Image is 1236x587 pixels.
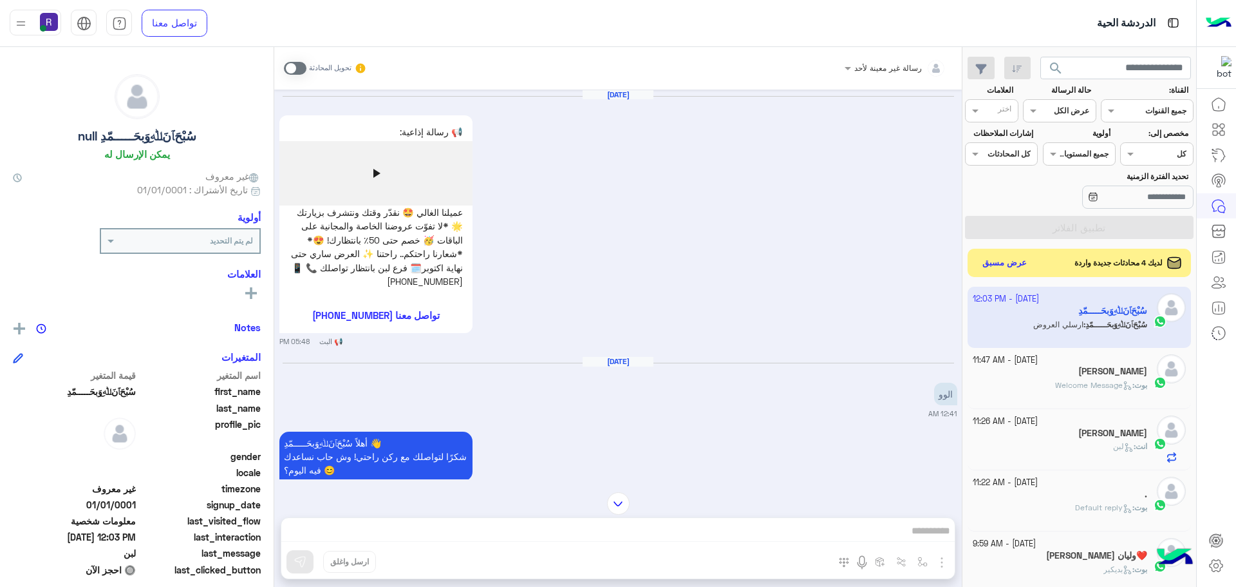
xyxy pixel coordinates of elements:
[13,498,136,512] span: 0001-01-01T00:00:00Z
[319,336,343,347] small: 📢 البث
[1134,380,1147,390] span: بوت
[205,169,261,183] span: غير معروف
[1044,128,1110,139] label: أولوية
[973,354,1038,367] small: [DATE] - 11:47 AM
[238,211,261,223] h6: أولوية
[279,336,310,347] small: 05:48 PM
[1154,499,1166,512] img: WhatsApp
[1046,550,1147,561] h5: ام لين وليان❤️
[142,10,207,37] a: تواصل معنا
[973,538,1036,550] small: [DATE] - 9:59 AM
[368,166,384,181] mat-icon: play_arrow
[1154,376,1166,389] img: WhatsApp
[77,16,91,31] img: tab
[138,546,261,560] span: last_message
[928,409,957,419] small: 12:41 AM
[973,416,1038,428] small: [DATE] - 11:26 AM
[138,401,261,415] span: last_name
[323,551,376,573] button: ارسل واغلق
[583,90,653,99] h6: [DATE]
[13,268,261,280] h6: العلامات
[40,13,58,31] img: userImage
[138,498,261,512] span: signup_date
[934,383,957,405] p: 15/10/2025, 12:41 AM
[138,482,261,496] span: timezone
[138,530,261,544] span: last_interaction
[1208,56,1231,79] img: 322853014244696
[854,63,922,73] span: رسالة غير معينة لأحد
[1075,503,1132,512] span: Default reply
[998,103,1013,118] div: اختر
[1134,503,1147,512] span: بوت
[13,530,136,544] span: 2025-10-15T09:03:15.9092586Z
[1097,15,1156,32] p: الدردشة الحية
[137,183,248,197] span: تاريخ الأشتراك : 01/01/0001
[289,125,463,139] p: 📢 رسالة إذاعية:
[1025,84,1091,96] label: حالة الرسالة
[138,369,261,382] span: اسم المتغير
[1157,416,1186,445] img: defaultAdmin.png
[1152,535,1197,581] img: hulul-logo.png
[966,84,1013,96] label: العلامات
[279,298,473,333] button: تواصل معنا [PHONE_NUMBER]
[1103,564,1132,574] span: بديكير
[1040,57,1072,84] button: search
[1074,257,1163,269] span: لديك 4 محادثات جديدة واردة
[13,514,136,528] span: معلومات شخصية
[221,351,261,363] h6: المتغيرات
[1113,441,1134,451] span: لبن
[1206,10,1231,37] img: Logo
[13,385,136,398] span: سُبْحَﭑنَﷲ͜وَبحَـــــمّدِ
[138,385,261,398] span: first_name
[289,206,463,288] p: عميلنا الغالي 🤩 نقدّر وقتك ونتشرف بزيارتك 🌟 *لا تفوّت عروضنا الخاصة والمجانية على الباقات 🥳 خصم ح...
[13,466,136,479] span: null
[1157,354,1186,383] img: defaultAdmin.png
[13,482,136,496] span: غير معروف
[138,450,261,463] span: gender
[14,323,25,334] img: add
[1122,128,1188,139] label: مخصص إلى:
[13,546,136,560] span: لبن
[13,369,136,382] span: قيمة المتغير
[112,16,127,31] img: tab
[1157,477,1186,506] img: defaultAdmin.png
[977,254,1033,273] button: عرض مسبق
[1165,15,1181,31] img: tab
[13,450,136,463] span: null
[1136,441,1147,451] span: انت
[210,236,253,245] b: لم يتم التحديد
[115,75,159,119] img: defaultAdmin.png
[973,477,1038,489] small: [DATE] - 11:22 AM
[36,323,46,334] img: notes
[138,514,261,528] span: last_visited_flow
[104,418,136,450] img: defaultAdmin.png
[1134,564,1147,574] span: بوت
[583,357,653,366] h6: [DATE]
[1132,564,1147,574] b: :
[138,418,261,447] span: profile_pic
[1134,441,1147,451] b: :
[1132,503,1147,512] b: :
[78,129,196,144] h5: سُبْحَﭑنَﷲ͜وَبحَـــــمّدِ null
[13,401,136,415] span: null
[106,10,132,37] a: tab
[234,322,261,333] h6: Notes
[138,466,261,479] span: locale
[1145,489,1147,500] h5: .
[1103,84,1189,96] label: القناة:
[1132,380,1147,390] b: :
[1048,61,1063,76] span: search
[13,15,29,32] img: profile
[966,128,1033,139] label: إشارات الملاحظات
[104,148,170,160] h6: يمكن الإرسال له
[1078,366,1147,377] h5: Abdul
[279,432,473,481] p: 15/10/2025, 12:41 AM
[309,63,351,73] small: تحويل المحادثة
[138,563,261,577] span: last_clicked_button
[607,492,630,515] img: scroll
[965,216,1194,239] button: تطبيق الفلاتر
[1154,438,1166,450] img: WhatsApp
[13,563,136,577] span: 🔘 احجز الآن
[1078,428,1147,439] h5: Abo Ibrahim
[1055,380,1132,390] span: Welcome Message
